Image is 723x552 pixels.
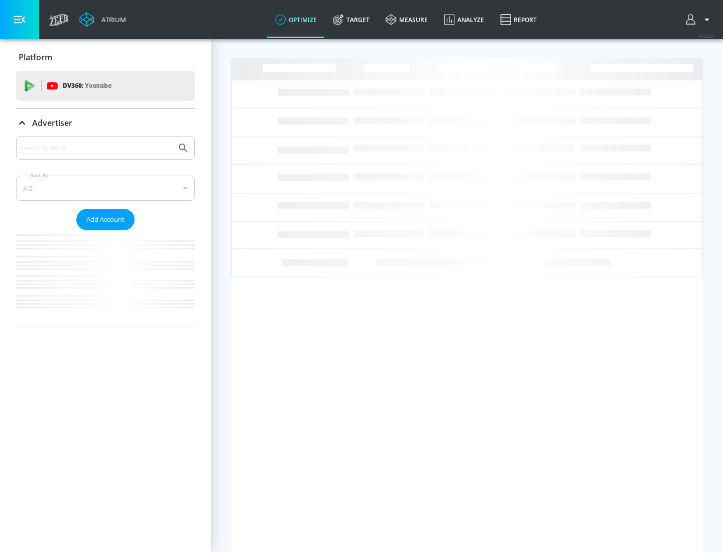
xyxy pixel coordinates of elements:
span: v 4.32.0 [699,33,713,39]
a: optimize [267,2,325,38]
p: DV360: [63,80,111,91]
p: Advertiser [32,117,72,128]
div: Advertiser [16,136,195,328]
a: Atrium [79,12,126,27]
a: Analyze [436,2,492,38]
nav: list of Advertiser [16,230,195,328]
div: Atrium [97,15,126,24]
div: Advertiser [16,109,195,137]
div: DV360: Youtube [16,71,195,101]
div: A-Z [16,176,195,201]
a: Target [325,2,378,38]
a: measure [378,2,436,38]
button: Add Account [76,209,135,230]
div: Platform [16,43,195,71]
input: Search by name [20,142,172,155]
p: Youtube [85,80,111,91]
label: Sort By [29,172,50,179]
a: Report [492,2,545,38]
p: Platform [19,52,52,63]
span: Add Account [86,214,125,225]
